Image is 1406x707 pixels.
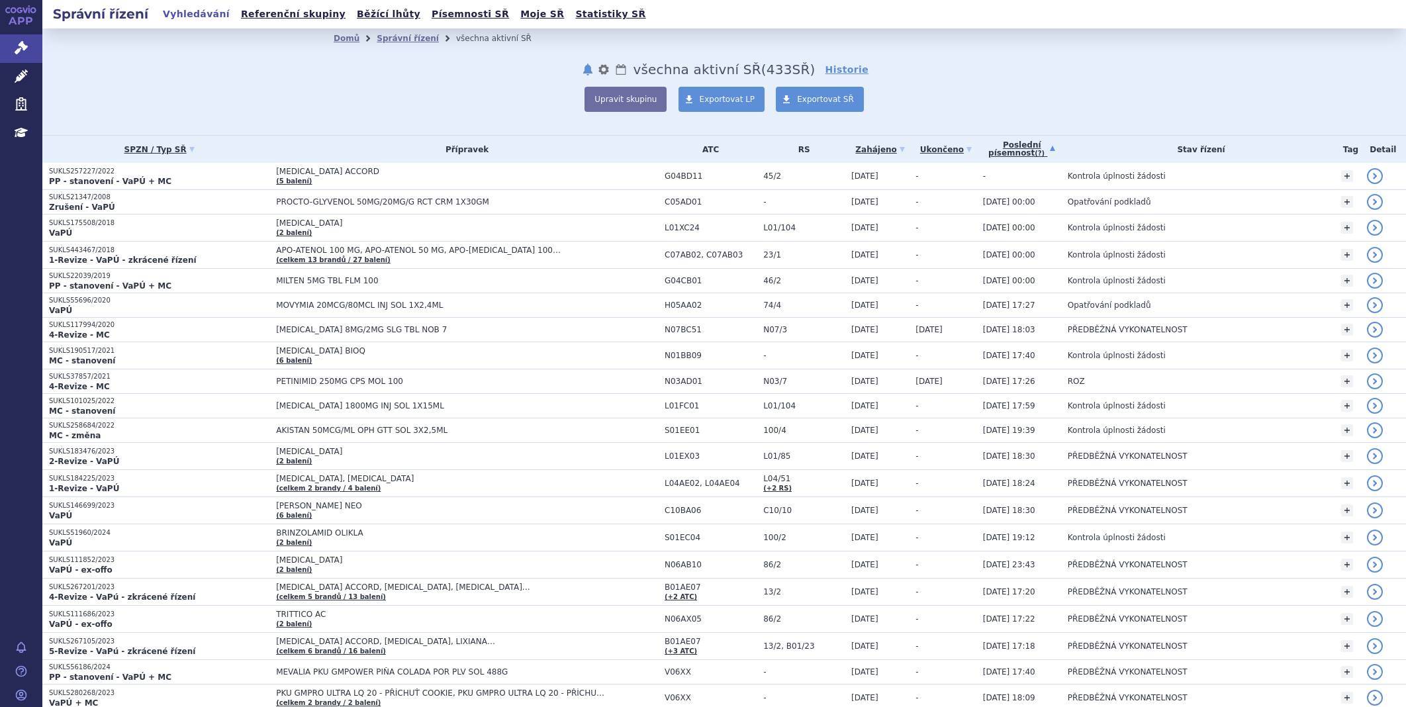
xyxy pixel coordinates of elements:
[983,377,1035,386] span: [DATE] 17:26
[915,641,918,651] span: -
[456,28,549,48] li: všechna aktivní SŘ
[1341,450,1353,462] a: +
[276,325,607,334] span: [MEDICAL_DATA] 8MG/2MG SLG TBL NOB 7
[49,583,269,592] p: SUKLS267201/2023
[49,447,269,456] p: SUKLS183476/2023
[1367,611,1383,627] a: detail
[49,167,269,176] p: SUKLS257227/2022
[763,250,845,259] span: 23/1
[983,426,1035,435] span: [DATE] 19:39
[1341,613,1353,625] a: +
[1068,426,1166,435] span: Kontrola úplnosti žádosti
[1341,532,1353,543] a: +
[1367,530,1383,545] a: detail
[915,171,918,181] span: -
[679,87,765,112] a: Exportovat LP
[49,431,101,440] strong: MC - změna
[276,301,607,310] span: MOVYMIA 20MCG/80MCL INJ SOL 1X2,4ML
[776,87,864,112] a: Exportovat SŘ
[915,533,918,542] span: -
[983,451,1035,461] span: [DATE] 18:30
[49,673,171,682] strong: PP - stanovení - VaPÚ + MC
[763,351,845,360] span: -
[665,171,757,181] span: G04BD11
[757,136,845,163] th: RS
[763,474,845,483] span: L04/51
[353,5,424,23] a: Běžící lhůty
[665,533,757,542] span: S01EC04
[1367,322,1383,338] a: detail
[983,171,986,181] span: -
[597,62,610,77] button: nastavení
[1068,587,1188,596] span: PŘEDBĚŽNÁ VYKONATELNOST
[1341,170,1353,182] a: +
[983,614,1035,624] span: [DATE] 17:22
[585,87,667,112] button: Upravit skupinu
[915,614,918,624] span: -
[581,62,594,77] button: notifikace
[1335,136,1360,163] th: Tag
[1068,276,1166,285] span: Kontrola úplnosti žádosti
[276,667,607,677] span: MEVALIA PKU GMPOWER PIŇA COLADA POR PLV SOL 488G
[49,228,72,238] strong: VaPÚ
[1068,301,1151,310] span: Opatřování podkladů
[1341,477,1353,489] a: +
[1068,641,1188,651] span: PŘEDBĚŽNÁ VYKONATELNOST
[983,136,1061,163] a: Poslednípísemnost(?)
[983,250,1035,259] span: [DATE] 00:00
[1068,667,1188,677] span: PŘEDBĚŽNÁ VYKONATELNOST
[983,506,1035,515] span: [DATE] 18:30
[1341,324,1353,336] a: +
[1367,557,1383,573] a: detail
[276,647,386,655] a: (celkem 6 brandů / 16 balení)
[276,555,607,565] span: [MEDICAL_DATA]
[1367,475,1383,491] a: detail
[763,667,845,677] span: -
[276,474,607,483] span: [MEDICAL_DATA], [MEDICAL_DATA]
[276,593,386,600] a: (celkem 5 brandů / 13 balení)
[1367,273,1383,289] a: detail
[276,246,607,255] span: APO-ATENOL 100 MG, APO-ATENOL 50 MG, APO-[MEDICAL_DATA] 100…
[1341,249,1353,261] a: +
[763,506,845,515] span: C10/10
[1068,377,1085,386] span: ROZ
[276,528,607,538] span: BRINZOLAMID OLIKLA
[665,637,757,646] span: B01AE07
[1068,479,1188,488] span: PŘEDBĚŽNÁ VYKONATELNOST
[1341,222,1353,234] a: +
[276,539,312,546] a: (2 balení)
[1341,666,1353,678] a: +
[665,451,757,461] span: L01EX03
[1367,220,1383,236] a: detail
[851,197,878,207] span: [DATE]
[1341,586,1353,598] a: +
[1341,504,1353,516] a: +
[1068,693,1188,702] span: PŘEDBĚŽNÁ VYKONATELNOST
[665,614,757,624] span: N06AX05
[915,223,918,232] span: -
[49,565,113,575] strong: VaPÚ - ex-offo
[825,63,869,76] a: Historie
[915,351,918,360] span: -
[763,197,845,207] span: -
[851,325,878,334] span: [DATE]
[851,614,878,624] span: [DATE]
[276,688,607,698] span: PKU GMPRO ULTRA LQ 20 - PŘÍCHUŤ COOKIE, PKU GMPRO ULTRA LQ 20 - PŘÍCHUŤ NEUTRÁLNÍ
[915,426,918,435] span: -
[1341,196,1353,208] a: +
[276,357,312,364] a: (6 balení)
[276,699,381,706] a: (celkem 2 brandy / 2 balení)
[797,95,854,104] span: Exportovat SŘ
[665,593,697,600] a: (+2 ATC)
[1367,398,1383,414] a: detail
[49,555,269,565] p: SUKLS111852/2023
[665,583,757,592] span: B01AE07
[763,223,845,232] span: L01/104
[665,693,757,702] span: V06XX
[851,533,878,542] span: [DATE]
[276,177,312,185] a: (5 balení)
[763,533,845,542] span: 100/2
[49,538,72,547] strong: VaPÚ
[915,276,918,285] span: -
[915,325,943,334] span: [DATE]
